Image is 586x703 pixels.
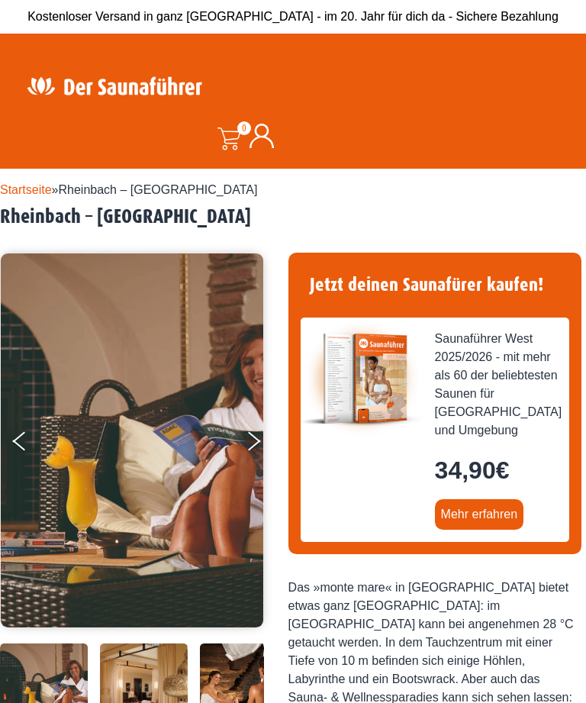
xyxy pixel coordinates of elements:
span: Saunaführer West 2025/2026 - mit mehr als 60 der beliebtesten Saunen für [GEOGRAPHIC_DATA] und Um... [435,330,562,440]
span: € [496,456,510,484]
a: Mehr erfahren [435,499,524,530]
bdi: 34,90 [435,456,510,484]
img: der-saunafuehrer-2025-west.jpg [301,318,423,440]
span: Rheinbach – [GEOGRAPHIC_DATA] [59,183,258,196]
span: 0 [237,121,251,135]
h4: Jetzt deinen Saunafürer kaufen! [301,265,569,305]
button: Previous [13,425,51,463]
button: Next [245,425,283,463]
span: Kostenloser Versand in ganz [GEOGRAPHIC_DATA] - im 20. Jahr für dich da - Sichere Bezahlung [27,10,559,23]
